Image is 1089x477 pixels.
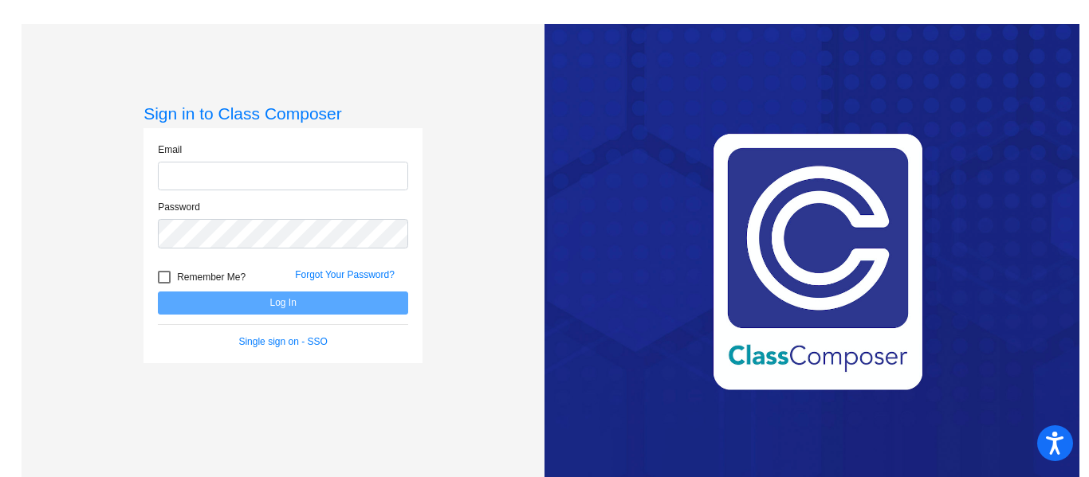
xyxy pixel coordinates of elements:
button: Log In [158,291,408,315]
a: Single sign on - SSO [238,336,327,347]
h3: Sign in to Class Composer [143,104,423,123]
a: Forgot Your Password? [295,269,395,280]
span: Remember Me? [177,268,246,287]
label: Email [158,143,182,157]
label: Password [158,200,200,214]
